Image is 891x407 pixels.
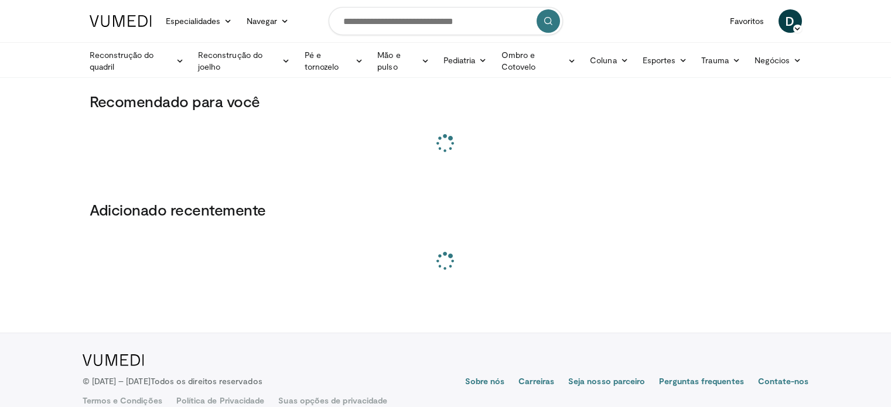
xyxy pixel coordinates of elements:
[758,376,809,386] font: Contate-nos
[583,49,636,72] a: Coluna
[329,7,563,35] input: Pesquisar tópicos, intervenções
[90,92,260,110] font: Recomendado para você
[436,49,494,72] a: Pediatria
[159,9,240,33] a: Especialidades
[240,9,296,33] a: Navegar
[191,49,298,73] a: Reconstrução do joelho
[590,55,616,65] font: Coluna
[659,375,743,389] a: Perguntas frequentes
[636,49,695,72] a: Esportes
[465,376,505,386] font: Sobre nós
[278,395,387,405] font: Suas opções de privacidade
[465,375,505,389] a: Sobre nós
[518,375,554,389] a: Carreiras
[83,376,151,386] font: © [DATE] – [DATE]
[166,16,221,26] font: Especialidades
[568,376,645,386] font: Seja nosso parceiro
[278,395,387,406] a: Suas opções de privacidade
[176,395,265,406] a: Política de Privacidade
[90,50,154,71] font: Reconstrução do quadril
[730,16,764,26] font: Favoritos
[659,376,743,386] font: Perguntas frequentes
[176,395,265,405] font: Política de Privacidade
[443,55,476,65] font: Pediatria
[755,55,790,65] font: Negócios
[747,49,809,72] a: Negócios
[501,50,536,71] font: Ombro e Cotovelo
[758,375,809,389] a: Contate-nos
[370,49,436,73] a: Mão e pulso
[701,55,728,65] font: Trauma
[568,375,645,389] a: Seja nosso parceiro
[83,354,144,366] img: Logotipo da VuMedi
[723,9,771,33] a: Favoritos
[494,49,583,73] a: Ombro e Cotovelo
[785,12,794,29] font: D
[151,376,262,386] font: Todos os direitos reservados
[518,376,554,386] font: Carreiras
[247,16,278,26] font: Navegar
[83,49,191,73] a: Reconstrução do quadril
[83,395,162,406] a: Termos e Condições
[305,50,339,71] font: Pé e tornozelo
[779,9,802,33] a: D
[198,50,262,71] font: Reconstrução do joelho
[83,395,162,405] font: Termos e Condições
[377,50,400,71] font: Mão e pulso
[90,200,266,218] font: Adicionado recentemente
[298,49,371,73] a: Pé e tornozelo
[643,55,676,65] font: Esportes
[694,49,747,72] a: Trauma
[90,15,152,27] img: Logotipo da VuMedi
